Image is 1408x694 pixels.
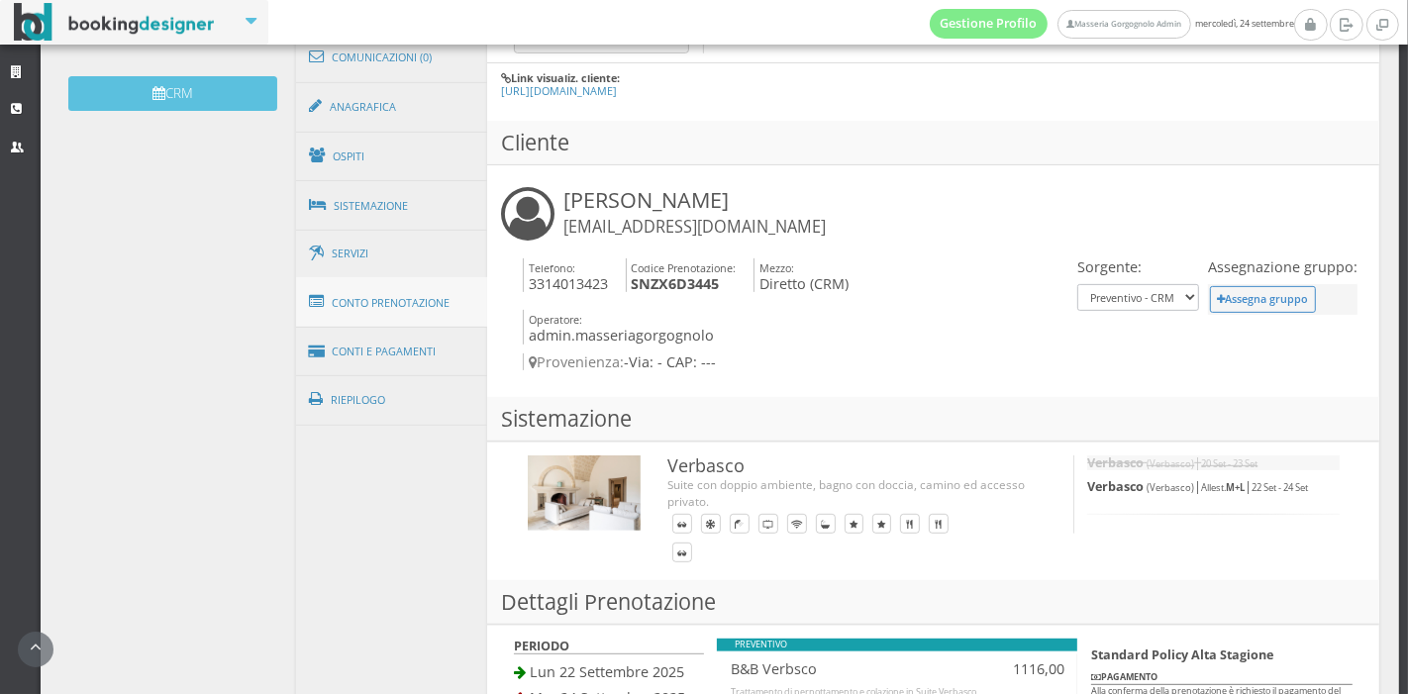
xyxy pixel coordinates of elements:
a: Masseria Gorgognolo Admin [1057,10,1190,39]
h3: Dettagli Prenotazione [487,580,1379,625]
b: + [1235,481,1240,494]
img: 3b021f54592911eeb13b0a069e529790.jpg [528,455,641,531]
small: (Verbasco) [1147,481,1194,494]
a: Comunicazioni (0) [296,32,488,83]
h3: Sistemazione [487,397,1379,442]
b: Verbasco [1087,478,1144,495]
h3: Verbasco [667,455,1033,477]
small: Mezzo: [759,260,794,275]
a: Sistemazione [296,180,488,232]
b: Link visualiz. cliente: [511,70,620,85]
span: Via: [629,352,654,371]
h4: 3314013423 [523,258,608,293]
a: Conto Prenotazione [296,277,488,329]
a: Servizi [296,229,488,279]
b: PERIODO [514,638,569,654]
h3: Cliente [487,121,1379,165]
span: mercoledì, 24 settembre [930,9,1294,39]
div: Suite con doppio ambiente, bagno con doccia, camino ed accesso privato. [667,476,1033,509]
span: Lun 22 Settembre 2025 [530,662,684,681]
h5: | [1087,455,1339,470]
b: Standard Policy Alta Stagione [1091,646,1273,663]
small: Allest. [1201,481,1245,494]
b: Verbasco [1087,454,1144,471]
span: - CAP: --- [657,352,716,371]
small: Telefono: [529,260,575,275]
b: PAGAMENTO [1091,670,1157,683]
a: [URL][DOMAIN_NAME] [501,83,617,98]
b: M L [1226,481,1245,494]
h4: Sorgente: [1077,258,1199,275]
img: BookingDesigner.com [14,3,215,42]
h4: B&B Verbsco [731,660,974,677]
b: SNZX6D3445 [631,274,719,293]
div: PREVENTIVO [717,639,1077,651]
h4: Diretto (CRM) [754,258,849,293]
small: Operatore: [529,312,582,327]
span: Provenienza: [529,352,624,371]
button: CRM [68,76,277,111]
h4: Assegnazione gruppo: [1208,258,1358,275]
a: Anagrafica [296,81,488,133]
a: Gestione Profilo [930,9,1049,39]
button: Assegna gruppo [1210,286,1316,313]
h3: [PERSON_NAME] [563,187,826,239]
h4: - [523,353,1072,370]
h5: | | [1087,479,1339,494]
a: Ospiti [296,131,488,182]
small: 22 Set - 24 Set [1252,481,1308,494]
small: 20 Set - 23 Set [1201,457,1257,470]
h4: admin.masseriagorgognolo [523,310,714,345]
small: Codice Prenotazione: [631,260,736,275]
h4: 1116,00 [1001,660,1064,677]
a: Conti e Pagamenti [296,327,488,377]
small: [EMAIL_ADDRESS][DOMAIN_NAME] [563,216,826,238]
a: Riepilogo [296,374,488,426]
small: (Verbasco) [1147,457,1194,470]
